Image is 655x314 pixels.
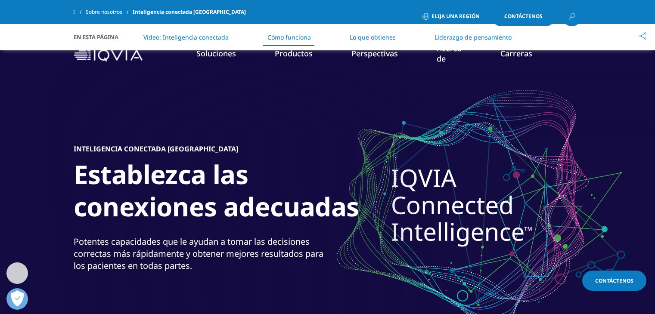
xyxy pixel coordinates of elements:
[74,49,143,62] img: IQVIA, empresa de tecnología de la información sanitaria e investigación clínica farmacéutica
[275,48,313,58] a: Productos
[437,43,462,64] a: Acerca de
[74,144,238,154] font: Inteligencia conectada [GEOGRAPHIC_DATA]
[196,48,236,58] a: Soluciones
[6,288,28,310] button: Abrir preferencias
[146,30,582,81] nav: Primario
[595,277,633,284] font: Contáctenos
[491,6,556,26] a: Contáctenos
[500,48,532,58] a: Carreras
[431,12,480,20] font: Elija una región
[74,236,323,271] font: Potentes capacidades que le ayudan a tomar las decisiones correctas más rápidamente y obtener mej...
[351,48,398,58] a: Perspectivas
[504,12,543,20] font: Contáctenos
[582,271,646,291] a: Contáctenos
[74,157,359,224] font: Establezca las conexiones adecuadas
